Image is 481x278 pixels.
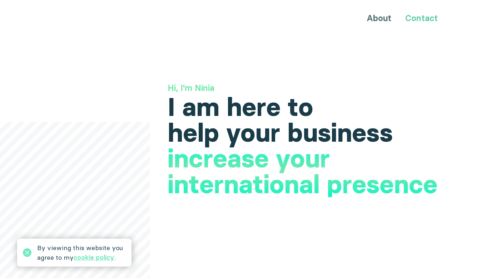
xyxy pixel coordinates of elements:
[37,243,126,262] div: By viewing this website you agree to my .
[74,253,114,262] a: cookie policy
[168,146,449,197] h1: increase your international presence
[168,82,449,94] h3: Hi, I'm Ninia
[168,94,449,146] h1: I am here to help your business
[405,13,438,23] a: Contact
